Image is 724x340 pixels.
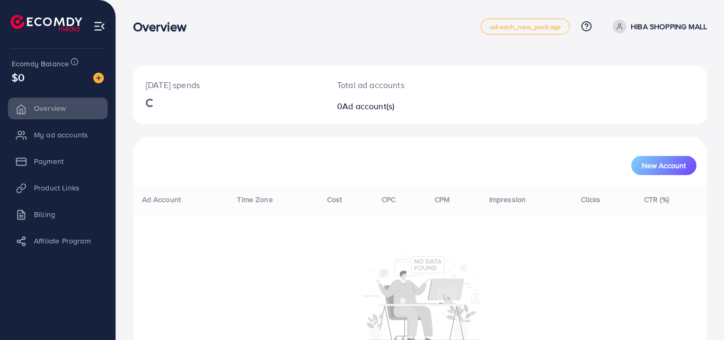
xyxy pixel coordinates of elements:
[337,101,455,111] h2: 0
[133,19,195,34] h3: Overview
[93,73,104,83] img: image
[642,162,686,169] span: New Account
[146,79,312,91] p: [DATE] spends
[12,69,24,85] span: $0
[481,19,570,34] a: adreach_new_package
[337,79,455,91] p: Total ad accounts
[631,156,696,175] button: New Account
[490,23,561,30] span: adreach_new_package
[631,20,707,33] p: HIBA SHOPPING MALL
[93,20,105,32] img: menu
[342,100,394,112] span: Ad account(s)
[11,15,82,31] img: logo
[608,20,707,33] a: HIBA SHOPPING MALL
[12,58,69,69] span: Ecomdy Balance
